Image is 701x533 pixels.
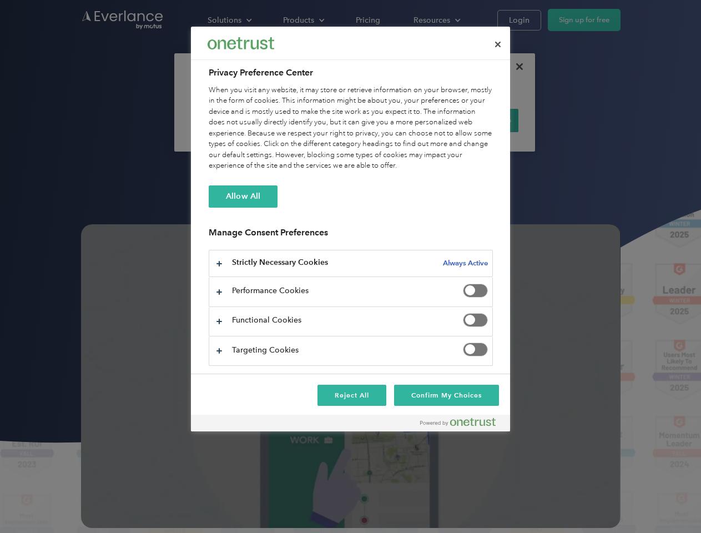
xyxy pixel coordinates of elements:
button: Allow All [209,185,278,208]
div: Privacy Preference Center [191,27,510,431]
h2: Privacy Preference Center [209,66,493,79]
div: Everlance [208,32,274,54]
button: Confirm My Choices [394,385,499,406]
img: Powered by OneTrust Opens in a new Tab [420,418,496,426]
button: Close [486,32,510,57]
button: Reject All [317,385,386,406]
a: Powered by OneTrust Opens in a new Tab [420,418,505,431]
img: Everlance [208,37,274,49]
h3: Manage Consent Preferences [209,227,493,244]
input: Submit [82,66,138,89]
div: When you visit any website, it may store or retrieve information on your browser, mostly in the f... [209,85,493,172]
div: Preference center [191,27,510,431]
